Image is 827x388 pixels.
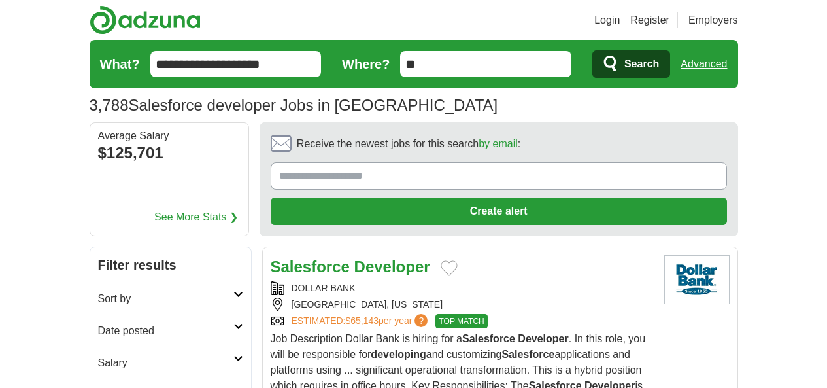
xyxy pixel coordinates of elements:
a: Salesforce Developer [271,258,430,275]
span: Search [624,51,659,77]
span: $65,143 [345,315,379,326]
label: Where? [342,54,390,74]
a: ESTIMATED:$65,143per year? [292,314,431,328]
a: Sort by [90,283,251,315]
span: 3,788 [90,94,129,117]
a: Employers [688,12,738,28]
strong: Developer [354,258,430,275]
h2: Sort by [98,291,233,307]
h1: Salesforce developer Jobs in [GEOGRAPHIC_DATA] [90,96,498,114]
button: Add to favorite jobs [441,260,458,276]
strong: Salesforce [462,333,515,344]
h2: Date posted [98,323,233,339]
a: Register [630,12,669,28]
button: Search [592,50,670,78]
a: Advanced [681,51,727,77]
a: See More Stats ❯ [154,209,238,225]
strong: Salesforce [271,258,350,275]
span: ? [414,314,428,327]
button: Create alert [271,198,727,225]
h2: Salary [98,355,233,371]
div: [GEOGRAPHIC_DATA], [US_STATE] [271,298,654,311]
a: DOLLAR BANK [292,283,356,293]
div: Average Salary [98,131,241,141]
span: Receive the newest jobs for this search : [297,136,520,152]
strong: Developer [518,333,568,344]
h2: Filter results [90,247,251,283]
a: Salary [90,347,251,379]
label: What? [100,54,140,74]
strong: developing [371,349,426,360]
a: Date posted [90,315,251,347]
img: Adzuna logo [90,5,201,35]
strong: Salesforce [501,349,554,360]
img: Dollar Bank logo [664,255,730,304]
a: by email [479,138,518,149]
div: $125,701 [98,141,241,165]
a: Login [594,12,620,28]
span: TOP MATCH [435,314,487,328]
